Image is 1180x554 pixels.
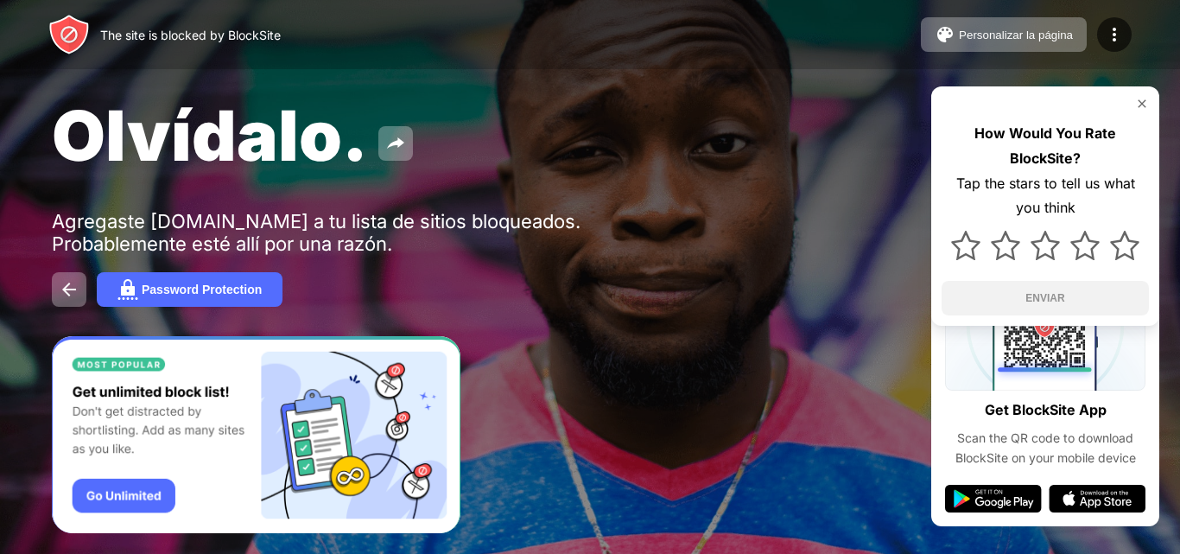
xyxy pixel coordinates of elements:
img: header-logo.svg [48,14,90,55]
img: star.svg [1070,231,1100,260]
img: pallet.svg [935,24,955,45]
img: share.svg [385,133,406,154]
div: Personalizar la página [959,29,1073,41]
img: star.svg [1110,231,1139,260]
button: Personalizar la página [921,17,1087,52]
span: Olvídalo. [52,93,368,177]
img: google-play.svg [945,485,1042,513]
img: menu-icon.svg [1104,24,1125,45]
div: Get BlockSite App [985,398,1107,423]
img: password.svg [117,279,138,300]
iframe: Banner [52,336,460,534]
img: star.svg [951,231,980,260]
div: Tap the stars to tell us what you think [942,171,1149,221]
div: How Would You Rate BlockSite? [942,121,1149,171]
div: Password Protection [142,283,262,296]
img: star.svg [991,231,1020,260]
img: rate-us-close.svg [1135,97,1149,111]
div: Agregaste [DOMAIN_NAME] a tu lista de sitios bloqueados. Probablemente esté allí por una razón. [52,210,586,255]
div: Scan the QR code to download BlockSite on your mobile device [945,429,1145,468]
div: The site is blocked by BlockSite [100,28,281,42]
button: ENVIAR [942,281,1149,315]
img: app-store.svg [1049,485,1145,513]
button: Password Protection [97,272,282,307]
img: back.svg [59,279,79,300]
img: star.svg [1031,231,1060,260]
